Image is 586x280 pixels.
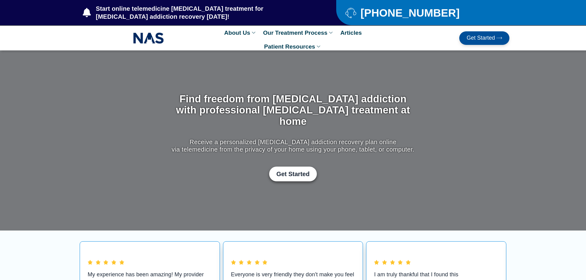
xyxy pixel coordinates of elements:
p: Receive a personalized [MEDICAL_DATA] addiction recovery plan online via telemedicine from the pr... [170,138,416,153]
a: Our Treatment Process [260,26,337,40]
a: Start online telemedicine [MEDICAL_DATA] treatment for [MEDICAL_DATA] addiction recovery [DATE]! [83,5,312,21]
a: About Us [221,26,260,40]
h1: Find freedom from [MEDICAL_DATA] addiction with professional [MEDICAL_DATA] treatment at home [170,93,416,127]
img: NAS_email_signature-removebg-preview.png [133,31,164,45]
a: Articles [337,26,365,40]
span: Get Started [277,170,310,178]
a: Patient Resources [261,40,325,53]
a: Get Started [459,31,509,45]
span: Get Started [467,35,495,41]
span: Start online telemedicine [MEDICAL_DATA] treatment for [MEDICAL_DATA] addiction recovery [DATE]! [94,5,312,21]
a: Get Started [269,167,317,181]
a: [PHONE_NUMBER] [345,7,494,18]
div: Get Started with Suboxone Treatment by filling-out this new patient packet form [170,167,416,181]
span: [PHONE_NUMBER] [359,9,460,17]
